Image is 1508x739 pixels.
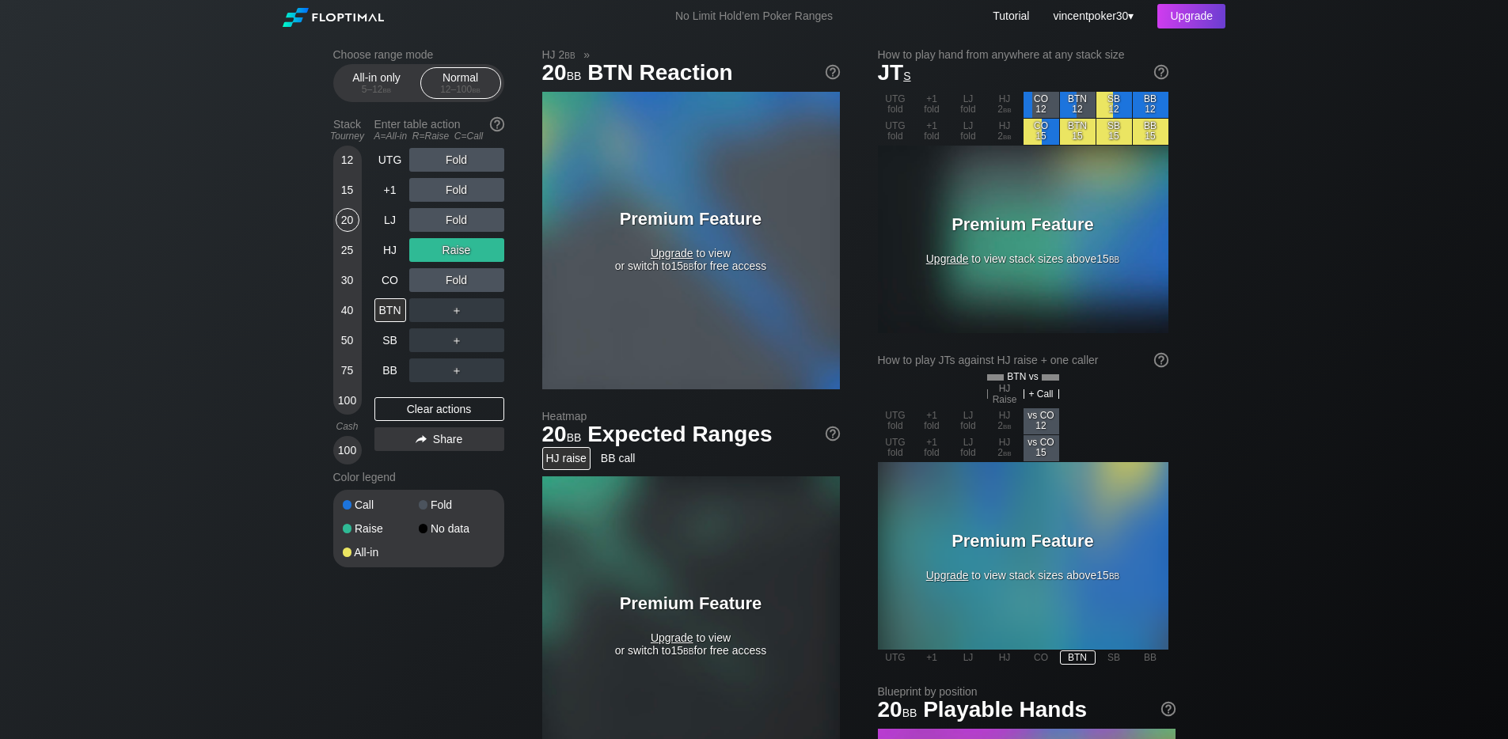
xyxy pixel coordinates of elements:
span: Upgrade [651,631,693,644]
div: +1 [914,650,950,665]
span: + Call [1029,388,1054,400]
div: LJ fold [951,408,986,434]
div: to view stack sizes above 15 [924,214,1122,265]
img: help.32db89a4.svg [824,63,841,81]
div: BTN 15 [1060,119,1096,145]
span: bb [567,66,582,83]
div: BB call [597,447,640,470]
div: 100 [336,388,359,412]
div: 30 [336,268,359,292]
div: BB [1133,650,1168,665]
div: BTN 12 [1060,92,1096,118]
span: bb [1003,104,1012,115]
span: s [903,66,910,83]
span: Upgrade [926,252,969,265]
div: ＋ [409,358,504,382]
div: HJ 2 [987,92,1023,118]
div: BB [374,358,406,382]
div: UTG fold [878,435,914,461]
img: share.864f2f62.svg [416,435,427,444]
div: How to play JTs against HJ raise + one caller [878,354,1168,366]
div: Fold [409,148,504,172]
div: LJ [951,650,986,665]
div: A=All-in R=Raise C=Call [374,131,504,142]
div: No Limit Hold’em Poker Ranges [651,9,857,26]
div: No data [419,523,495,534]
div: 5 – 12 [344,84,410,95]
img: help.32db89a4.svg [1153,351,1170,369]
a: Tutorial [993,9,1029,22]
div: ＋ [409,328,504,352]
div: UTG [878,650,914,665]
h2: Blueprint by position [878,685,1176,698]
div: CO 12 [1024,92,1059,118]
span: bb [1003,420,1012,431]
span: bb [1109,569,1119,582]
div: BB 12 [1133,92,1168,118]
h3: Premium Feature [592,593,790,614]
div: BB 15 [1133,119,1168,145]
span: bb [1109,252,1119,265]
div: ▾ [1049,7,1136,25]
div: vs CO 12 [1024,408,1059,434]
div: Raise [343,523,419,534]
div: Cash [327,421,368,432]
div: 15 [336,178,359,202]
span: Upgrade [926,569,969,582]
div: 75 [336,358,359,382]
div: 12 [336,148,359,172]
h3: Premium Feature [924,214,1122,235]
div: LJ [374,208,406,232]
div: Clear actions [374,397,504,421]
div: to view stack sizes above 15 [924,531,1122,582]
div: Raise [409,238,504,262]
span: bb [564,48,575,61]
div: 25 [336,238,359,262]
div: SB 15 [1096,119,1132,145]
h2: Choose range mode [333,48,504,61]
div: HJ raise [542,447,591,470]
div: 20 [336,208,359,232]
div: Fold [409,178,504,202]
div: Stack [327,112,368,148]
span: 20 [540,423,584,449]
div: LJ fold [951,435,986,461]
h2: Heatmap [542,410,840,423]
span: HJ 2 [540,47,578,62]
span: » [575,48,598,61]
div: UTG fold [878,92,914,118]
span: 20 [540,61,584,87]
div: UTG [374,148,406,172]
div: UTG fold [878,408,914,434]
span: bb [472,84,481,95]
div: SB [1096,650,1132,665]
img: help.32db89a4.svg [824,425,841,442]
div: All-in only [340,68,413,98]
div: Call [343,499,419,510]
div: +1 fold [914,92,950,118]
div: HJ [987,650,1023,665]
div: BTN [374,298,406,322]
span: 20 [876,698,920,724]
div: Upgrade [1157,4,1225,28]
span: bb [1003,131,1012,142]
div: HJ [374,238,406,262]
div: +1 fold [914,435,950,461]
div: HJ 2 [987,119,1023,145]
div: vs CO 15 [1024,435,1059,461]
span: bb [567,427,582,445]
div: +1 [374,178,406,202]
div: CO [1024,650,1059,665]
span: bb [902,703,917,720]
h3: Premium Feature [924,531,1122,551]
div: to view or switch to 15 for free access [592,593,790,657]
div: Fold [419,499,495,510]
span: BTN Reaction [585,61,735,87]
span: bb [683,260,693,272]
div: CO 15 [1024,119,1059,145]
span: bb [683,644,693,657]
div: Fold [409,208,504,232]
div: All-in [343,547,419,558]
img: help.32db89a4.svg [1153,63,1170,81]
div: Enter table action [374,112,504,148]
